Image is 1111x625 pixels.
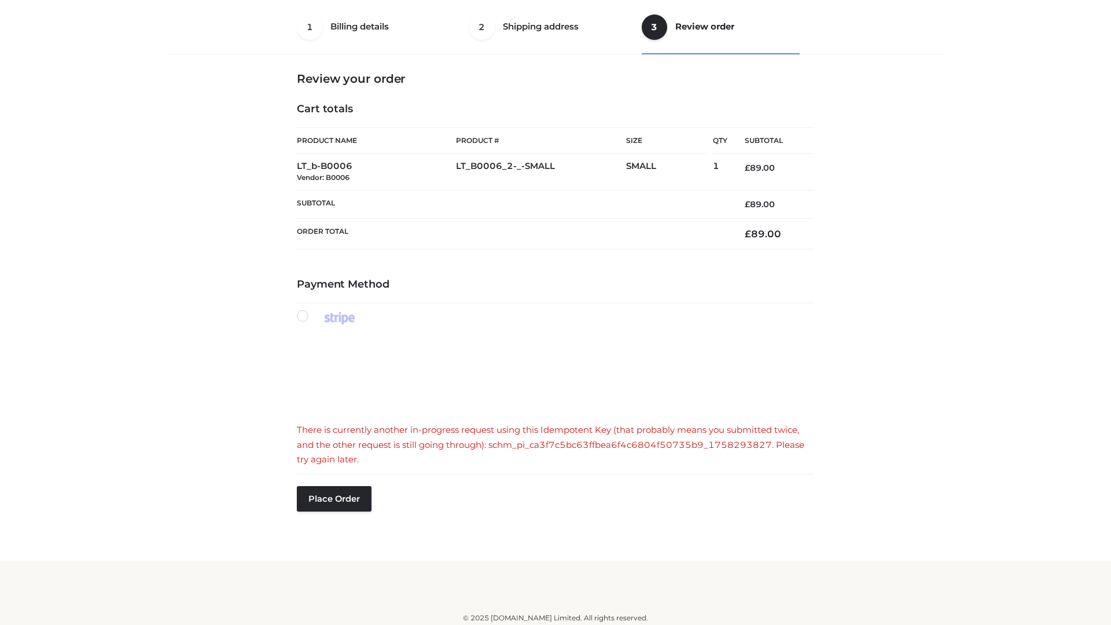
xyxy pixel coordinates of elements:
[626,154,713,190] td: SMALL
[297,190,727,218] th: Subtotal
[456,154,626,190] td: LT_B0006_2-_-SMALL
[745,163,775,173] bdi: 89.00
[626,128,707,154] th: Size
[456,127,626,154] th: Product #
[745,228,781,240] bdi: 89.00
[297,154,456,190] td: LT_b-B0006
[297,486,371,512] button: Place order
[297,127,456,154] th: Product Name
[297,173,350,182] small: Vendor: B0006
[745,199,750,209] span: £
[745,199,775,209] bdi: 89.00
[713,154,727,190] td: 1
[727,128,814,154] th: Subtotal
[297,103,814,116] h4: Cart totals
[713,127,727,154] th: Qty
[745,163,750,173] span: £
[297,219,727,249] th: Order Total
[297,278,814,291] h4: Payment Method
[172,612,939,624] div: © 2025 [DOMAIN_NAME] Limited. All rights reserved.
[745,228,751,240] span: £
[295,337,812,410] iframe: Secure payment input frame
[297,422,814,467] div: There is currently another in-progress request using this Idempotent Key (that probably means you...
[297,72,814,86] h3: Review your order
